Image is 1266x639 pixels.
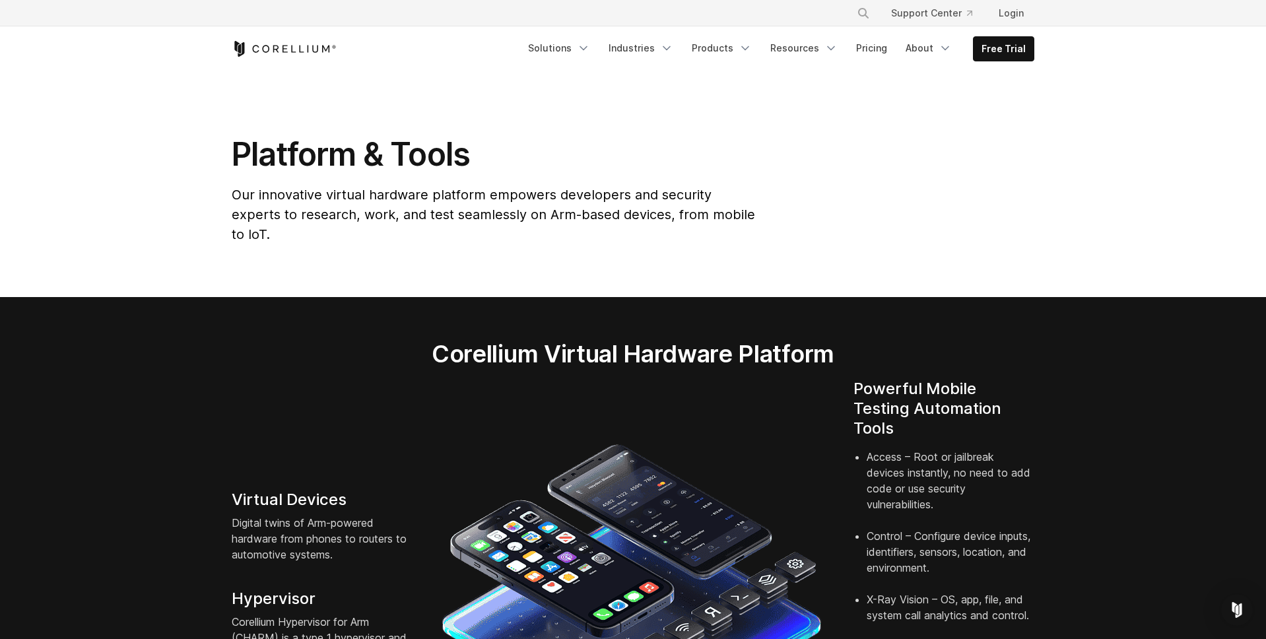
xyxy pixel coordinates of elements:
[853,379,1034,438] h4: Powerful Mobile Testing Automation Tools
[232,187,755,242] span: Our innovative virtual hardware platform empowers developers and security experts to research, wo...
[370,339,896,368] h2: Corellium Virtual Hardware Platform
[232,490,413,510] h4: Virtual Devices
[601,36,681,60] a: Industries
[232,41,337,57] a: Corellium Home
[1221,594,1253,626] div: Open Intercom Messenger
[881,1,983,25] a: Support Center
[848,36,895,60] a: Pricing
[841,1,1034,25] div: Navigation Menu
[232,515,413,562] p: Digital twins of Arm-powered hardware from phones to routers to automotive systems.
[762,36,846,60] a: Resources
[232,589,413,609] h4: Hypervisor
[867,591,1034,639] li: X-Ray Vision – OS, app, file, and system call analytics and control.
[974,37,1034,61] a: Free Trial
[867,449,1034,528] li: Access – Root or jailbreak devices instantly, no need to add code or use security vulnerabilities.
[520,36,598,60] a: Solutions
[232,135,758,174] h1: Platform & Tools
[898,36,960,60] a: About
[684,36,760,60] a: Products
[851,1,875,25] button: Search
[867,528,1034,591] li: Control – Configure device inputs, identifiers, sensors, location, and environment.
[988,1,1034,25] a: Login
[520,36,1034,61] div: Navigation Menu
